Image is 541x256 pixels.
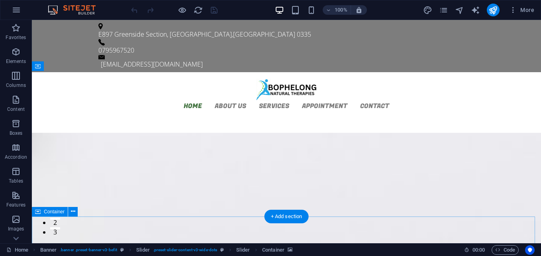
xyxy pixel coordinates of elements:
[335,5,347,15] h6: 100%
[5,154,27,160] p: Accordion
[288,248,292,252] i: This element contains a background
[18,198,28,200] button: 2
[8,226,24,232] p: Images
[153,245,217,255] span: . preset-slider-content-v3-wide-dots
[6,202,25,208] p: Features
[193,5,203,15] button: reload
[220,248,224,252] i: This element is a customizable preset
[506,4,537,16] button: More
[439,5,449,15] button: pages
[6,34,26,41] p: Favorites
[487,4,500,16] button: publish
[323,5,351,15] button: 100%
[177,5,187,15] button: Click here to leave preview mode and continue editing
[509,6,534,14] span: More
[265,210,309,223] div: + Add section
[492,245,519,255] button: Code
[262,245,284,255] span: Click to select. Double-click to edit
[488,6,498,15] i: Publish
[478,247,479,253] span: :
[44,209,65,214] span: Container
[6,82,26,89] p: Columns
[136,245,150,255] span: Click to select. Double-click to edit
[10,130,23,136] p: Boxes
[472,245,485,255] span: 00 00
[6,58,26,65] p: Elements
[60,245,117,255] span: . banner .preset-banner-v3-befit
[455,5,465,15] button: navigator
[6,245,28,255] a: Click to cancel selection. Double-click to open Pages
[40,245,292,255] nav: breadcrumb
[236,245,250,255] span: Click to select. Double-click to edit
[194,6,203,15] i: Reload page
[471,5,480,15] button: text_generator
[18,207,28,209] button: 3
[455,6,464,15] i: Navigator
[9,178,23,184] p: Tables
[120,248,124,252] i: This element is a customizable preset
[439,6,448,15] i: Pages (Ctrl+Alt+S)
[40,245,57,255] span: Click to select. Double-click to edit
[525,245,535,255] button: Usercentrics
[495,245,515,255] span: Code
[355,6,363,14] i: On resize automatically adjust zoom level to fit chosen device.
[18,188,28,190] button: 1
[464,245,485,255] h6: Session time
[423,6,432,15] i: Design (Ctrl+Alt+Y)
[423,5,433,15] button: design
[46,5,106,15] img: Editor Logo
[471,6,480,15] i: AI Writer
[7,106,25,112] p: Content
